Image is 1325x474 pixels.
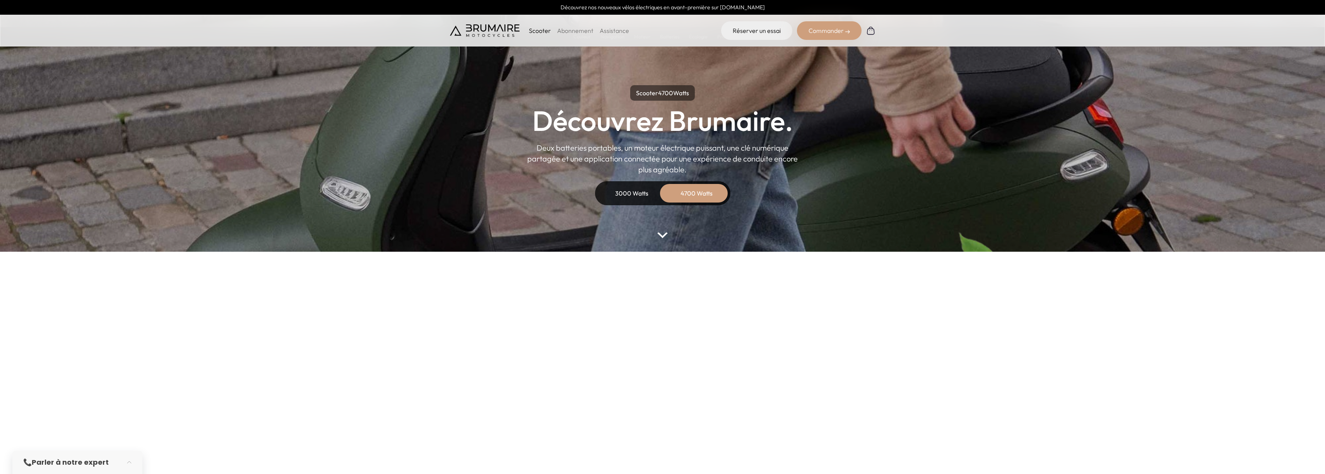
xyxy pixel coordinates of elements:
[557,27,593,34] a: Abonnement
[845,29,850,34] img: right-arrow-2.png
[527,143,798,175] p: Deux batteries portables, un moteur électrique puissant, une clé numérique partagée et une applic...
[797,21,862,40] div: Commander
[666,184,728,203] div: 4700 Watts
[658,89,673,97] span: 4700
[601,184,663,203] div: 3000 Watts
[450,24,520,37] img: Brumaire Motocycles
[657,232,667,238] img: arrow-bottom.png
[721,21,792,40] a: Réserver un essai
[866,26,875,35] img: Panier
[630,85,695,101] p: Scooter Watts
[529,26,551,35] p: Scooter
[532,107,793,135] h1: Découvrez Brumaire.
[600,27,629,34] a: Assistance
